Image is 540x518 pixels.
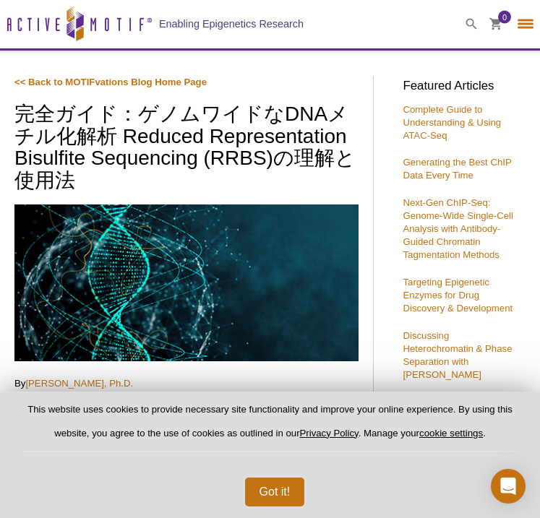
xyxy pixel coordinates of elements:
[502,11,507,24] span: 0
[403,330,512,380] a: Discussing Heterochromatin & Phase Separation with [PERSON_NAME]
[403,197,513,260] a: Next-Gen ChIP-Seq: Genome-Wide Single-Cell Analysis with Antibody-Guided Chromatin Tagmentation M...
[300,428,359,439] a: Privacy Policy
[403,104,501,141] a: Complete Guide to Understanding & Using ATAC-Seq
[245,478,305,506] button: Got it!
[25,378,133,389] a: [PERSON_NAME], Ph.D.
[23,403,517,452] p: This website uses cookies to provide necessary site functionality and improve your online experie...
[403,80,518,92] h3: Featured Articles
[403,157,511,181] a: Generating the Best ChIP Data Every Time
[159,17,304,30] h2: Enabling Epigenetics Research
[14,204,359,361] img: RRBS
[14,377,359,390] p: By
[491,469,526,504] div: Open Intercom Messenger
[419,428,483,439] button: cookie settings
[403,277,513,314] a: Targeting Epigenetic Enzymes for Drug Discovery & Development
[14,103,359,194] h1: 完全ガイド：ゲノムワイドなDNAメチル化解析 Reduced Representation Bisulfite Sequencing (RRBS)の理解と使用法
[489,18,502,33] a: 0
[14,77,207,87] a: << Back to MOTIFvations Blog Home Page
